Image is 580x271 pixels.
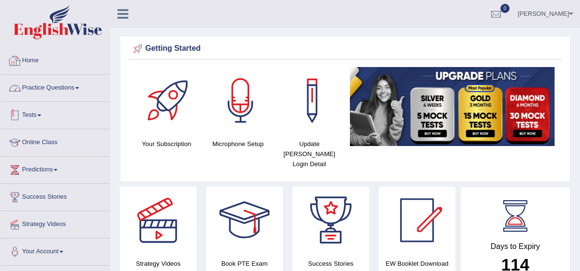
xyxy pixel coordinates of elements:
h4: Days to Expiry [471,242,559,251]
a: Your Account [0,238,110,262]
h4: Success Stories [292,259,369,269]
h4: Strategy Videos [120,259,197,269]
h4: Microphone Setup [207,139,269,149]
a: Predictions [0,157,110,181]
a: Strategy Videos [0,211,110,235]
h4: Update [PERSON_NAME] Login Detail [278,139,340,169]
a: Practice Questions [0,75,110,99]
a: Online Class [0,129,110,153]
div: Getting Started [131,42,559,56]
a: Tests [0,102,110,126]
h4: Book PTE Exam [206,259,283,269]
h4: Your Subscription [136,139,197,149]
a: Success Stories [0,184,110,208]
h4: EW Booklet Download [379,259,455,269]
img: small5.jpg [350,67,555,146]
a: Home [0,47,110,71]
span: 0 [500,4,510,13]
